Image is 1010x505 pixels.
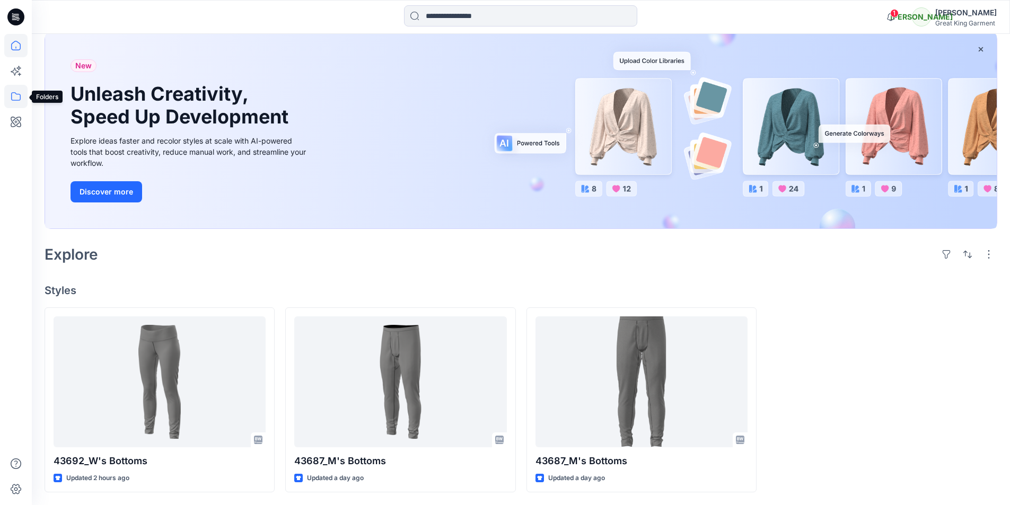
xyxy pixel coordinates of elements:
[294,316,506,447] a: 43687_M's Bottoms
[75,59,92,72] span: New
[45,246,98,263] h2: Explore
[54,316,266,447] a: 43692_W's Bottoms
[54,454,266,468] p: 43692_W's Bottoms
[535,454,748,468] p: 43687_M's Bottoms
[912,7,931,26] div: [PERSON_NAME]
[45,284,997,297] h4: Styles
[535,316,748,447] a: 43687_M's Bottoms
[890,9,899,17] span: 1
[294,454,506,468] p: 43687_M's Bottoms
[548,473,605,484] p: Updated a day ago
[71,83,293,128] h1: Unleash Creativity, Speed Up Development
[71,135,309,169] div: Explore ideas faster and recolor styles at scale with AI-powered tools that boost creativity, red...
[71,181,142,202] button: Discover more
[935,6,997,19] div: [PERSON_NAME]
[71,181,309,202] a: Discover more
[66,473,129,484] p: Updated 2 hours ago
[935,19,997,27] div: Great King Garment
[307,473,364,484] p: Updated a day ago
